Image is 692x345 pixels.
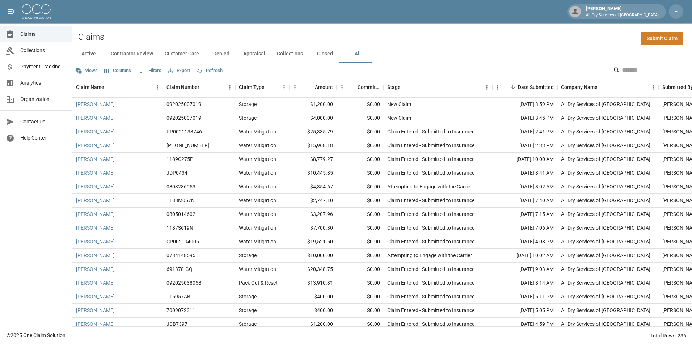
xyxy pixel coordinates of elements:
div: 7009072311 [166,307,195,314]
div: All Dry Services of Atlanta [561,320,650,328]
div: Search [613,64,691,77]
div: [DATE] 7:40 AM [492,194,557,208]
div: New Claim [387,114,411,122]
div: $1,200.00 [290,98,337,111]
a: [PERSON_NAME] [76,252,115,259]
a: [PERSON_NAME] [76,293,115,300]
div: Claim Entered - Submitted to Insurance [387,197,474,204]
div: $0.00 [337,276,384,290]
div: 0803286953 [166,183,195,190]
div: Attempting to Engage with the Carrier [387,183,472,190]
a: [PERSON_NAME] [76,238,115,245]
p: All Dry Services of [GEOGRAPHIC_DATA] [586,12,659,18]
button: Collections [271,45,309,63]
button: Menu [224,82,235,93]
a: [PERSON_NAME] [76,156,115,163]
a: [PERSON_NAME] [76,101,115,108]
div: $0.00 [337,208,384,221]
div: Water Mitigation [239,197,276,204]
div: Claim Entered - Submitted to Insurance [387,279,474,286]
div: All Dry Services of Atlanta [561,101,650,108]
div: Claim Number [163,77,235,97]
div: [DATE] 5:11 PM [492,290,557,304]
div: Claim Entered - Submitted to Insurance [387,169,474,176]
button: Menu [648,82,659,93]
a: [PERSON_NAME] [76,128,115,135]
span: Organization [20,95,66,103]
div: All Dry Services of Atlanta [561,169,650,176]
div: [DATE] 4:59 PM [492,318,557,331]
div: Claim Entered - Submitted to Insurance [387,156,474,163]
div: Amount [290,77,337,97]
div: CP002194006 [166,238,199,245]
span: Claims [20,30,66,38]
div: [DATE] 7:15 AM [492,208,557,221]
div: All Dry Services of Atlanta [561,252,650,259]
button: Sort [265,82,275,92]
div: $10,000.00 [290,249,337,263]
div: All Dry Services of Atlanta [561,183,650,190]
div: $0.00 [337,304,384,318]
div: $0.00 [337,194,384,208]
div: Date Submitted [518,77,554,97]
div: PP0021133746 [166,128,202,135]
div: Stage [384,77,492,97]
div: $0.00 [337,111,384,125]
button: Sort [508,82,518,92]
div: All Dry Services of Atlanta [561,142,650,149]
div: 0805014602 [166,210,195,218]
div: Claim Name [72,77,163,97]
div: New Claim [387,101,411,108]
div: Water Mitigation [239,224,276,231]
div: [DATE] 10:02 AM [492,249,557,263]
a: [PERSON_NAME] [76,197,115,204]
button: Menu [481,82,492,93]
div: $20,348.75 [290,263,337,276]
a: [PERSON_NAME] [76,265,115,273]
div: 1189C275P [166,156,193,163]
a: [PERSON_NAME] [76,210,115,218]
div: [DATE] 10:00 AM [492,153,557,166]
button: Views [74,65,100,76]
button: Refresh [195,65,224,76]
div: Claim Entered - Submitted to Insurance [387,210,474,218]
div: Storage [239,114,257,122]
div: $7,700.30 [290,221,337,235]
div: 092025007019 [166,114,201,122]
div: $4,354.67 [290,180,337,194]
div: $400.00 [290,290,337,304]
img: ocs-logo-white-transparent.png [22,4,51,19]
a: [PERSON_NAME] [76,183,115,190]
div: Water Mitigation [239,210,276,218]
div: Claim Entered - Submitted to Insurance [387,320,474,328]
button: Appraisal [237,45,271,63]
div: $0.00 [337,235,384,249]
div: $13,910.81 [290,276,337,290]
div: Water Mitigation [239,238,276,245]
button: Show filters [136,65,163,77]
div: [DATE] 7:06 AM [492,221,557,235]
div: 1188M057N [166,197,195,204]
div: Committed Amount [358,77,380,97]
div: Storage [239,320,257,328]
span: Analytics [20,79,66,87]
div: Attempting to Engage with the Carrier [387,252,472,259]
button: Contractor Review [105,45,159,63]
div: Storage [239,252,257,259]
div: [DATE] 9:03 AM [492,263,557,276]
div: Storage [239,293,257,300]
div: $0.00 [337,290,384,304]
button: Menu [337,82,347,93]
div: dynamic tabs [72,45,692,63]
a: [PERSON_NAME] [76,320,115,328]
button: Sort [199,82,210,92]
div: Claim Entered - Submitted to Insurance [387,142,474,149]
button: Sort [401,82,411,92]
div: Water Mitigation [239,156,276,163]
a: [PERSON_NAME] [76,114,115,122]
div: 0784148595 [166,252,195,259]
button: Sort [347,82,358,92]
div: All Dry Services of Atlanta [561,238,650,245]
button: Sort [598,82,608,92]
div: 01-009-082927 [166,142,209,149]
